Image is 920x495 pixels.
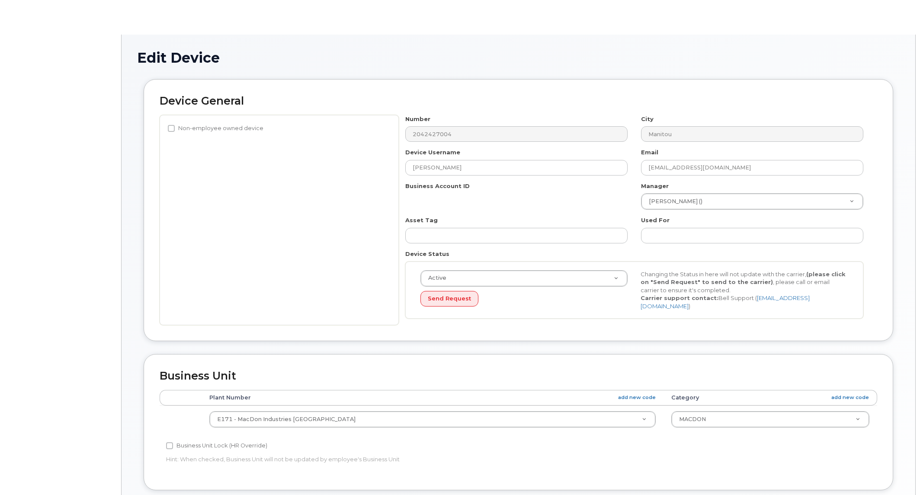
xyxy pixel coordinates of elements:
[210,412,655,427] a: E171 - MacDon Industries [GEOGRAPHIC_DATA]
[405,148,460,156] label: Device Username
[202,390,663,406] th: Plant Number
[641,294,810,310] a: [EMAIL_ADDRESS][DOMAIN_NAME]
[405,115,430,123] label: Number
[641,148,658,156] label: Email
[641,294,718,301] strong: Carrier support contact:
[831,394,869,401] a: add new code
[168,123,263,134] label: Non-employee owned device
[405,182,470,190] label: Business Account ID
[664,390,877,406] th: Category
[420,291,478,307] button: Send Request
[405,250,449,258] label: Device Status
[641,194,863,209] a: [PERSON_NAME] ()
[166,442,173,449] input: Business Unit Lock (HR Override)
[423,274,446,282] span: Active
[168,125,175,132] input: Non-employee owned device
[641,182,669,190] label: Manager
[421,271,627,286] a: Active
[217,416,356,422] span: E171 - MacDon Industries Winnipeg
[618,394,656,401] a: add new code
[160,95,877,107] h2: Device General
[679,416,706,422] span: MACDON
[672,412,869,427] a: MACDON
[634,270,854,310] div: Changing the Status in here will not update with the carrier, , please call or email carrier to e...
[405,216,438,224] label: Asset Tag
[644,198,702,205] span: [PERSON_NAME] ()
[166,455,631,463] p: Hint: When checked, Business Unit will not be updated by employee's Business Unit
[641,216,670,224] label: Used For
[166,441,267,451] label: Business Unit Lock (HR Override)
[160,370,877,382] h2: Business Unit
[137,50,900,65] h1: Edit Device
[641,115,654,123] label: City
